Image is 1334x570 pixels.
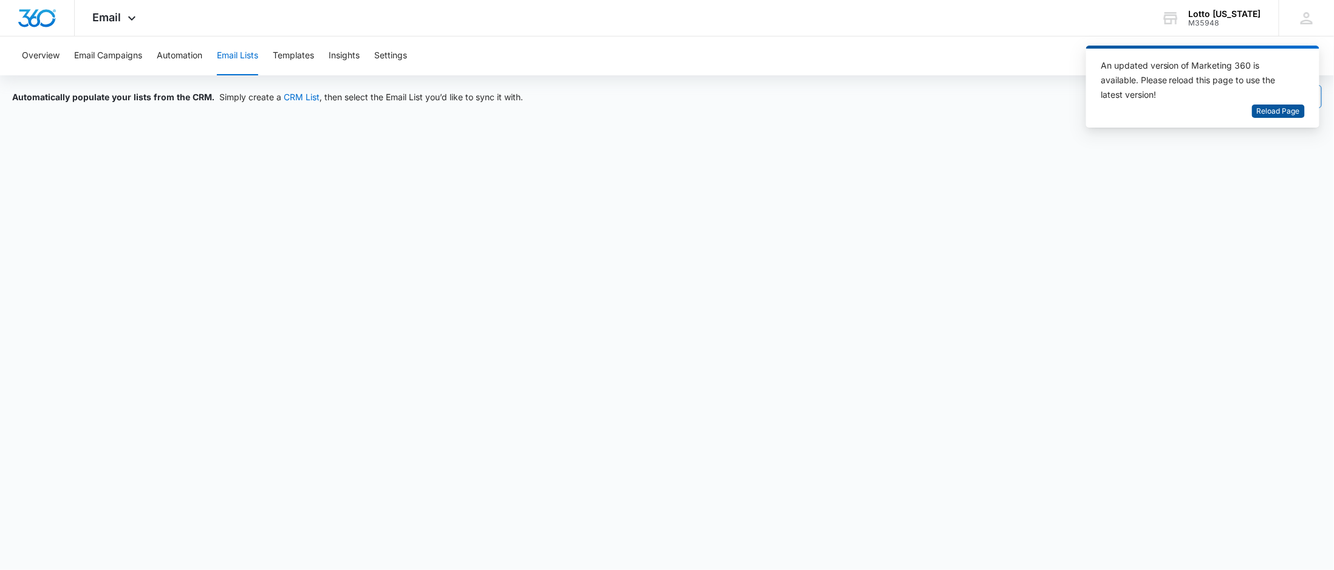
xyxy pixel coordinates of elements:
button: Settings [374,36,407,75]
button: Automation [157,36,202,75]
span: Email [93,11,121,24]
span: Automatically populate your lists from the CRM. [12,92,214,102]
button: Email Lists [217,36,258,75]
button: Email Campaigns [74,36,142,75]
span: Reload Page [1257,106,1300,117]
div: account name [1189,9,1261,19]
div: Simply create a , then select the Email List you’d like to sync it with. [12,91,523,103]
button: Insights [329,36,360,75]
div: account id [1189,19,1261,27]
a: CRM List [284,92,320,102]
button: Reload Page [1252,105,1305,118]
button: Overview [22,36,60,75]
div: An updated version of Marketing 360 is available. Please reload this page to use the latest version! [1101,58,1290,102]
button: Templates [273,36,314,75]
